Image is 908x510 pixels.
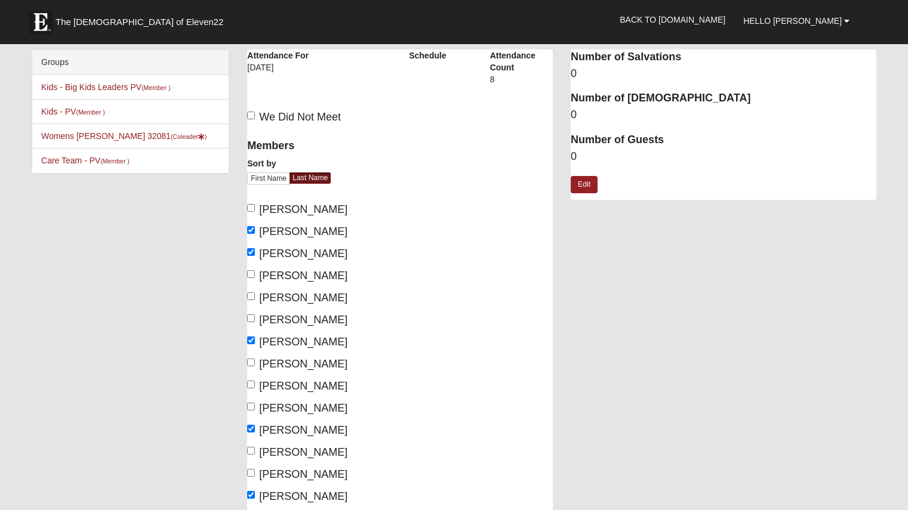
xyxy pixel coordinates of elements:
[32,50,229,75] div: Groups
[259,314,347,326] span: [PERSON_NAME]
[247,248,255,256] input: [PERSON_NAME]
[611,5,734,35] a: Back to [DOMAIN_NAME]
[571,176,598,193] a: Edit
[41,82,171,92] a: Kids - Big Kids Leaders PV(Member )
[571,91,876,106] dt: Number of [DEMOGRAPHIC_DATA]
[571,50,876,65] dt: Number of Salvations
[571,66,876,82] dd: 0
[259,336,347,348] span: [PERSON_NAME]
[259,358,347,370] span: [PERSON_NAME]
[571,107,876,123] dd: 0
[247,50,309,61] label: Attendance For
[41,156,130,165] a: Care Team - PV(Member )
[290,172,331,184] a: Last Name
[259,446,347,458] span: [PERSON_NAME]
[171,133,207,140] small: (Coleader )
[56,16,223,28] span: The [DEMOGRAPHIC_DATA] of Eleven22
[247,447,255,455] input: [PERSON_NAME]
[247,157,276,169] label: Sort by
[571,149,876,165] dd: 0
[247,381,255,388] input: [PERSON_NAME]
[247,469,255,477] input: [PERSON_NAME]
[247,358,255,366] input: [PERSON_NAME]
[23,4,261,34] a: The [DEMOGRAPHIC_DATA] of Eleven22
[247,425,255,432] input: [PERSON_NAME]
[247,403,255,410] input: [PERSON_NAME]
[259,225,347,237] span: [PERSON_NAME]
[259,248,347,259] span: [PERSON_NAME]
[259,270,347,282] span: [PERSON_NAME]
[247,204,255,212] input: [PERSON_NAME]
[571,132,876,148] dt: Number of Guests
[41,131,207,141] a: Womens [PERSON_NAME] 32081(Coleader)
[247,336,255,344] input: [PERSON_NAME]
[247,140,391,153] h4: Members
[259,402,347,414] span: [PERSON_NAME]
[490,73,553,94] div: 8
[734,6,858,36] a: Hello [PERSON_NAME]
[247,226,255,234] input: [PERSON_NAME]
[247,314,255,322] input: [PERSON_NAME]
[409,50,446,61] label: Schedule
[247,292,255,300] input: [PERSON_NAME]
[100,157,129,165] small: (Member )
[247,61,310,82] div: [DATE]
[141,84,170,91] small: (Member )
[259,468,347,480] span: [PERSON_NAME]
[247,270,255,278] input: [PERSON_NAME]
[259,292,347,304] span: [PERSON_NAME]
[259,203,347,215] span: [PERSON_NAME]
[259,424,347,436] span: [PERSON_NAME]
[743,16,842,26] span: Hello [PERSON_NAME]
[41,107,105,116] a: Kids - PV(Member )
[259,380,347,392] span: [PERSON_NAME]
[259,111,341,123] span: We Did Not Meet
[29,10,53,34] img: Eleven22 logo
[76,109,104,116] small: (Member )
[247,172,290,185] a: First Name
[247,112,255,119] input: We Did Not Meet
[490,50,553,73] label: Attendance Count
